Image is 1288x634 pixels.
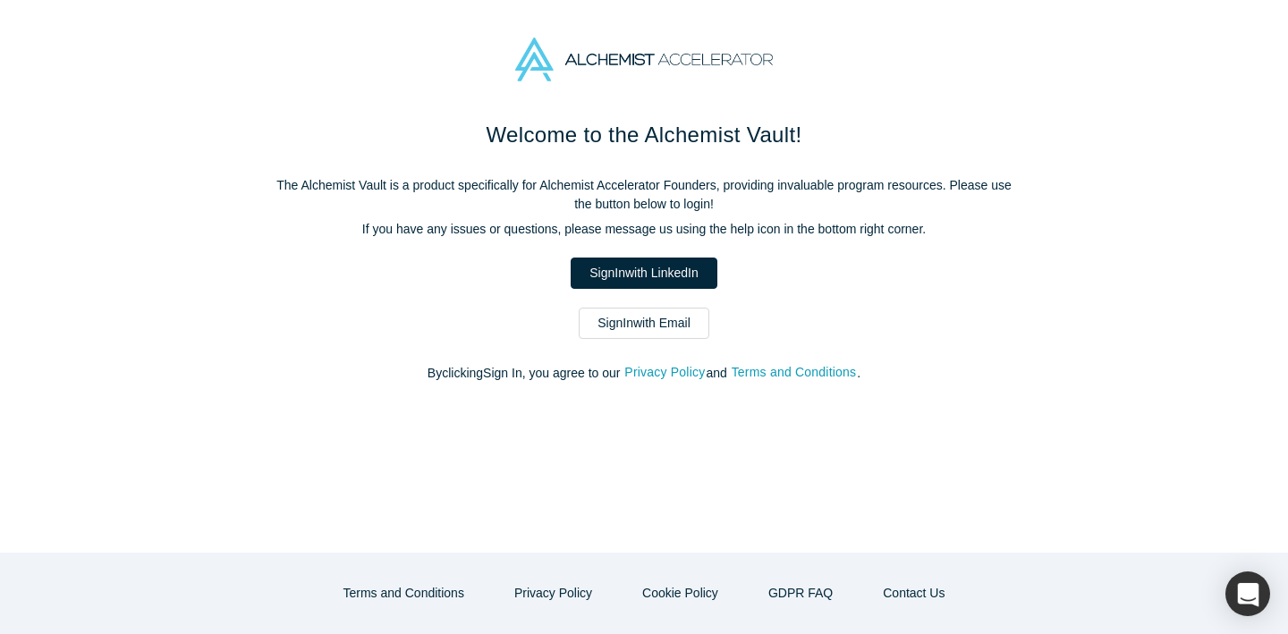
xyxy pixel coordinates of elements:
[268,220,1020,239] p: If you have any issues or questions, please message us using the help icon in the bottom right co...
[496,578,611,609] button: Privacy Policy
[268,119,1020,151] h1: Welcome to the Alchemist Vault!
[579,308,709,339] a: SignInwith Email
[515,38,773,81] img: Alchemist Accelerator Logo
[623,362,706,383] button: Privacy Policy
[268,364,1020,383] p: By clicking Sign In , you agree to our and .
[623,578,737,609] button: Cookie Policy
[325,578,483,609] button: Terms and Conditions
[571,258,716,289] a: SignInwith LinkedIn
[864,578,963,609] a: Contact Us
[731,362,858,383] button: Terms and Conditions
[750,578,852,609] a: GDPR FAQ
[268,176,1020,214] p: The Alchemist Vault is a product specifically for Alchemist Accelerator Founders, providing inval...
